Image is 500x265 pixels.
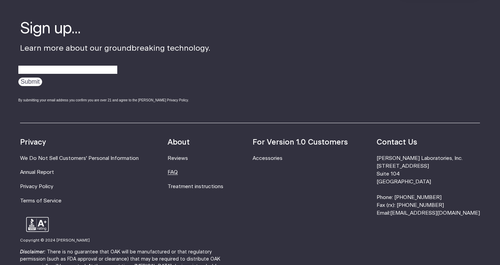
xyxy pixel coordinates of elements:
[168,156,188,161] a: Reviews
[20,18,210,109] div: Learn more about our groundbreaking technology.
[168,184,223,189] a: Treatment instructions
[20,138,46,146] strong: Privacy
[18,98,210,103] div: By submitting your email address you confirm you are over 21 and agree to the [PERSON_NAME] Priva...
[20,238,90,242] small: Copyright © 2024 [PERSON_NAME]
[20,18,210,39] h4: Sign up...
[168,138,190,146] strong: About
[168,170,178,175] a: FAQ
[18,78,42,86] input: Submit
[253,156,282,161] a: Accessories
[253,138,348,146] strong: For Version 1.0 Customers
[377,138,417,146] strong: Contact Us
[20,156,139,161] a: We Do Not Sell Customers' Personal Information
[20,250,46,254] strong: Disclaimer:
[20,198,62,203] a: Terms of Service
[20,184,53,189] a: Privacy Policy
[377,154,480,217] li: [PERSON_NAME] Laboratories, Inc. [STREET_ADDRESS] Suite 104 [GEOGRAPHIC_DATA] Phone: [PHONE_NUMBE...
[390,211,480,216] a: [EMAIL_ADDRESS][DOMAIN_NAME]
[20,170,54,175] a: Annual Report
